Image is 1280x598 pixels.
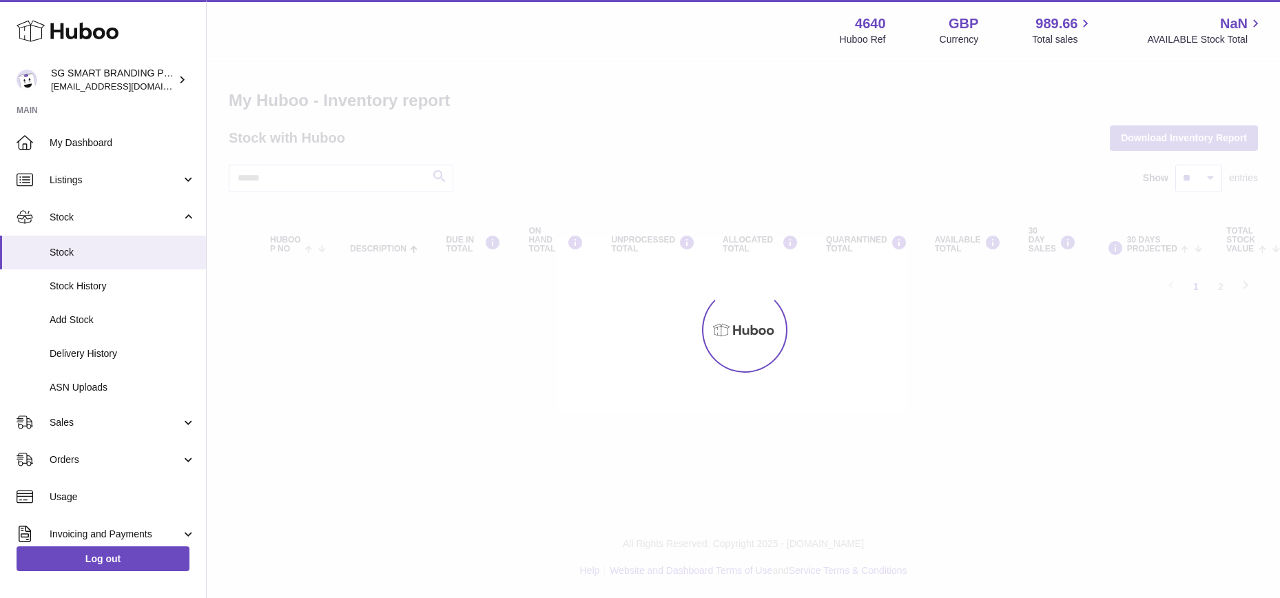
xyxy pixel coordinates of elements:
span: Sales [50,416,181,429]
span: Usage [50,491,196,504]
span: Delivery History [50,347,196,360]
span: My Dashboard [50,136,196,149]
strong: GBP [949,14,978,33]
strong: 4640 [855,14,886,33]
div: SG SMART BRANDING PTE. LTD. [51,67,175,93]
div: Huboo Ref [840,33,886,46]
span: Stock History [50,280,196,293]
a: NaN AVAILABLE Stock Total [1147,14,1263,46]
span: 989.66 [1035,14,1077,33]
span: ASN Uploads [50,381,196,394]
a: 989.66 Total sales [1032,14,1093,46]
span: AVAILABLE Stock Total [1147,33,1263,46]
span: Total sales [1032,33,1093,46]
span: [EMAIL_ADDRESS][DOMAIN_NAME] [51,81,203,92]
span: Orders [50,453,181,466]
span: Stock [50,246,196,259]
img: uktopsmileshipping@gmail.com [17,70,37,90]
div: Currency [940,33,979,46]
span: Stock [50,211,181,224]
span: Invoicing and Payments [50,528,181,541]
span: NaN [1220,14,1248,33]
a: Log out [17,546,189,571]
span: Add Stock [50,313,196,327]
span: Listings [50,174,181,187]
